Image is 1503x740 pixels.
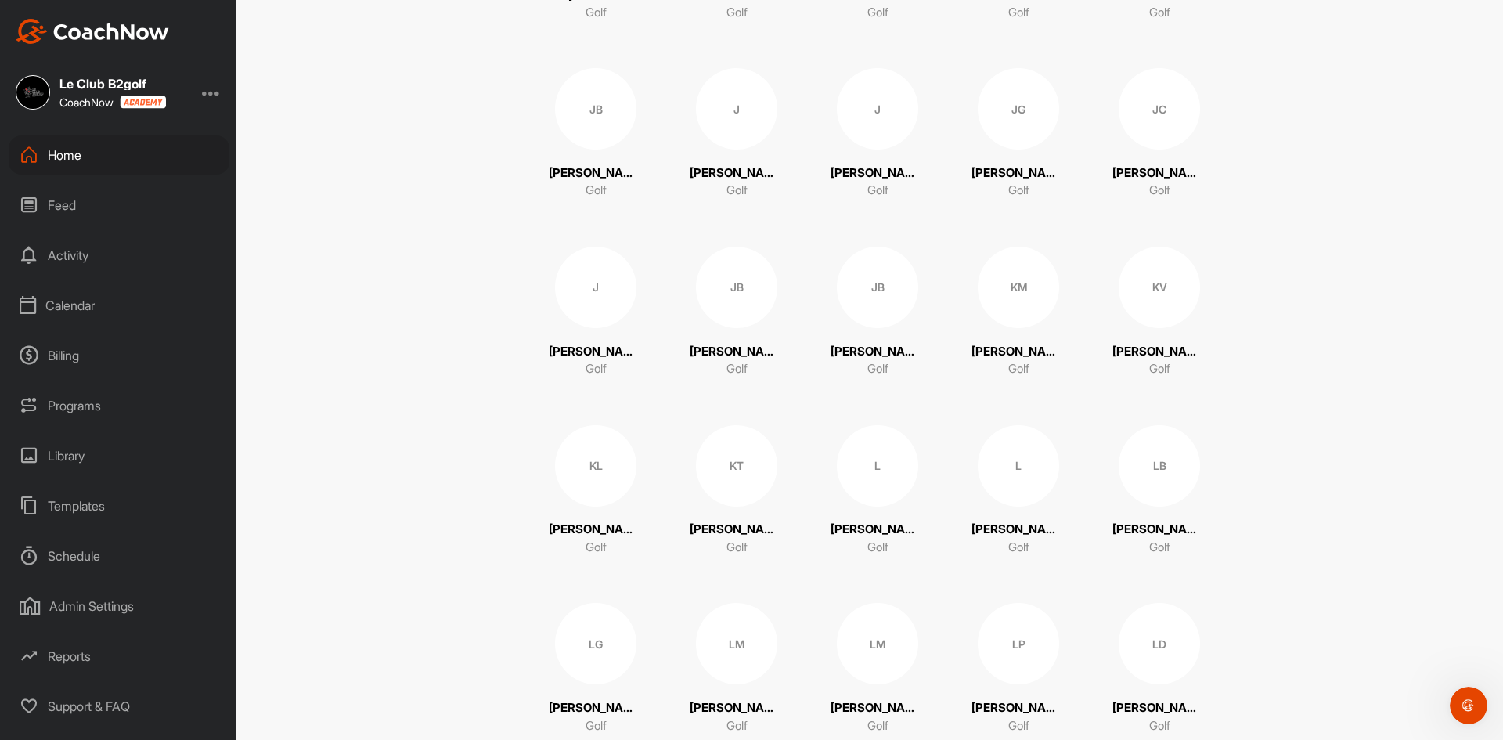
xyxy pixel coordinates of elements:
div: Le Club B2golf [59,78,166,90]
div: Feed [9,186,229,225]
p: Golf [726,182,748,200]
a: LB[PERSON_NAME]Golf [1112,425,1206,557]
div: CoachNow [59,96,166,109]
p: [PERSON_NAME] [690,164,784,182]
p: Golf [867,717,888,735]
a: JB[PERSON_NAME]Golf [549,68,643,200]
p: [PERSON_NAME] [1112,343,1206,361]
p: [PERSON_NAME] [690,343,784,361]
div: Admin Settings [9,587,229,626]
div: Templates [9,486,229,525]
div: L [837,425,918,507]
div: LM [837,603,918,684]
p: Golf [1008,182,1029,200]
div: Schedule [9,536,229,576]
button: Start recording [99,513,112,525]
button: go back [10,6,40,36]
p: [PERSON_NAME] [971,164,1065,182]
p: [PERSON_NAME] [971,343,1065,361]
p: Golf [867,4,888,22]
p: Golf [726,4,748,22]
div: J [555,247,636,328]
a: KV[PERSON_NAME]Golf [1112,247,1206,378]
a: LM[PERSON_NAME]Golf [690,603,784,735]
p: [PERSON_NAME] [690,521,784,539]
div: We've enhanced the Google Calendar integration for a more seamless experience. [25,70,244,117]
div: L [978,425,1059,507]
div: Activity [9,236,229,275]
div: KT [696,425,777,507]
div: Calendar [9,286,229,325]
p: Golf [1008,717,1029,735]
div: KL [555,425,636,507]
div: J [696,68,777,150]
p: Golf [1149,182,1170,200]
a: J[PERSON_NAME]Golf [549,247,643,378]
div: Fermer [275,6,303,34]
a: JB[PERSON_NAME]Golf [690,247,784,378]
a: see this blog post. [88,256,189,269]
p: [PERSON_NAME] [549,521,643,539]
a: LP[PERSON_NAME]Golf [971,603,1065,735]
a: KL[PERSON_NAME]Golf [549,425,643,557]
a: L[PERSON_NAME]Golf [831,425,925,557]
div: JB [696,247,777,328]
img: square_aae4c288558e2a1ef204bf85f3662d08.jpg [16,75,50,110]
textarea: Envoyer un message... [13,480,300,507]
div: LM [696,603,777,684]
a: LD[PERSON_NAME]Golf [1112,603,1206,735]
div: Reports [9,637,229,676]
p: Golf [586,360,607,378]
a: JB[PERSON_NAME]Golf [831,247,925,378]
div: JC [1119,68,1200,150]
a: JG[PERSON_NAME]Golf [971,68,1065,200]
p: [PERSON_NAME] [831,521,925,539]
button: Accueil [245,6,275,36]
p: Golf [1149,4,1170,22]
p: Golf [1008,539,1029,557]
p: Golf [726,360,748,378]
a: KT[PERSON_NAME]Golf [690,425,784,557]
a: LG[PERSON_NAME]Golf [549,603,643,735]
p: [PERSON_NAME] [831,343,925,361]
div: JB [555,68,636,150]
div: JG [978,68,1059,150]
h1: [PERSON_NAME] [76,8,178,20]
a: KM[PERSON_NAME]Golf [971,247,1065,378]
p: [PERSON_NAME] [549,343,643,361]
div: LG [555,603,636,684]
p: Golf [726,717,748,735]
iframe: Intercom live chat [1450,687,1487,724]
p: Golf [586,4,607,22]
div: KV [1119,247,1200,328]
p: [PERSON_NAME] [690,699,784,717]
p: [PERSON_NAME] [1112,164,1206,182]
div: We've enhanced the Google Calendar integration for a more seamless experience.If you haven't link... [13,61,257,341]
img: CoachNow acadmey [120,96,166,109]
p: Golf [867,360,888,378]
div: J [837,68,918,150]
img: Profile image for Alex [45,9,70,34]
div: [PERSON_NAME] • Il y a 1j [25,345,150,354]
p: [PERSON_NAME] [971,521,1065,539]
p: Golf [726,539,748,557]
p: Golf [586,539,607,557]
p: Golf [1149,539,1170,557]
div: LP [978,603,1059,684]
div: If you haven't linked your Google Calendar yet, now's the perfect time to do so. For those who al... [25,125,244,217]
p: [PERSON_NAME] [971,699,1065,717]
p: Golf [586,182,607,200]
p: [PERSON_NAME] [549,164,643,182]
a: L[PERSON_NAME]Golf [971,425,1065,557]
p: [PERSON_NAME] [1112,521,1206,539]
p: Golf [1008,4,1029,22]
a: LM[PERSON_NAME]Golf [831,603,925,735]
p: Golf [1008,360,1029,378]
p: [PERSON_NAME] [831,164,925,182]
div: For more details on this exciting integration, ​ Respond here if you have any questions. Talk soo... [25,224,244,331]
p: Golf [867,182,888,200]
p: Golf [586,717,607,735]
a: JC[PERSON_NAME]Golf [1112,68,1206,200]
button: Sélectionneur d’emoji [24,513,37,525]
p: [PERSON_NAME] [831,699,925,717]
